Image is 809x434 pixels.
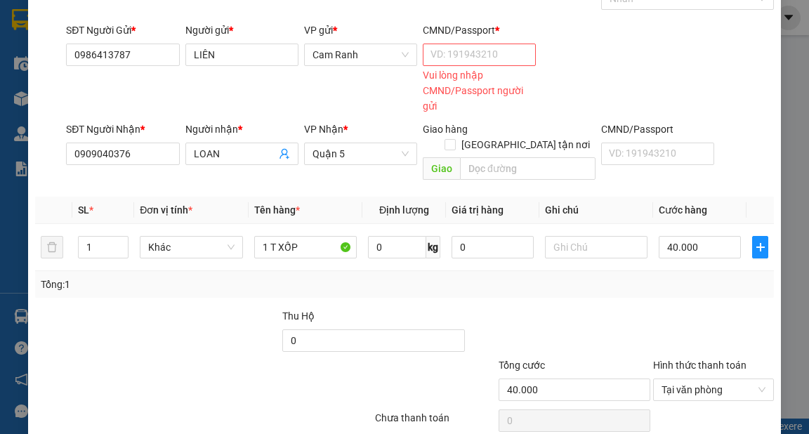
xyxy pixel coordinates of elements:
[452,236,534,258] input: 0
[423,22,536,38] div: CMND/Passport
[66,121,179,137] div: SĐT Người Nhận
[545,236,648,258] input: Ghi Chú
[41,236,63,258] button: delete
[41,277,313,292] div: Tổng: 1
[423,124,468,135] span: Giao hàng
[86,20,139,159] b: Trà Lan Viên - Gửi khách hàng
[752,236,768,258] button: plus
[653,360,746,371] label: Hình thức thanh toán
[539,197,654,224] th: Ghi chú
[601,121,714,137] div: CMND/Passport
[148,237,235,258] span: Khác
[460,157,596,180] input: Dọc đường
[152,18,186,51] img: logo.jpg
[304,124,343,135] span: VP Nhận
[118,67,193,84] li: (c) 2017
[452,204,504,216] span: Giá trị hàng
[423,157,460,180] span: Giao
[282,310,315,322] span: Thu Hộ
[304,22,417,38] div: VP gửi
[185,22,298,38] div: Người gửi
[279,148,290,159] span: user-add
[78,204,89,216] span: SL
[313,44,409,65] span: Cam Ranh
[379,204,429,216] span: Định lượng
[66,22,179,38] div: SĐT Người Gửi
[662,379,765,400] span: Tại văn phòng
[456,137,596,152] span: [GEOGRAPHIC_DATA] tận nơi
[18,91,51,157] b: Trà Lan Viên
[185,121,298,137] div: Người nhận
[118,53,193,65] b: [DOMAIN_NAME]
[254,204,300,216] span: Tên hàng
[18,18,88,88] img: logo.jpg
[313,143,409,164] span: Quận 5
[753,242,767,253] span: plus
[659,204,707,216] span: Cước hàng
[499,360,545,371] span: Tổng cước
[423,67,536,114] div: Vui lòng nhập CMND/Passport người gửi
[426,236,440,258] span: kg
[140,204,192,216] span: Đơn vị tính
[254,236,357,258] input: VD: Bàn, Ghế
